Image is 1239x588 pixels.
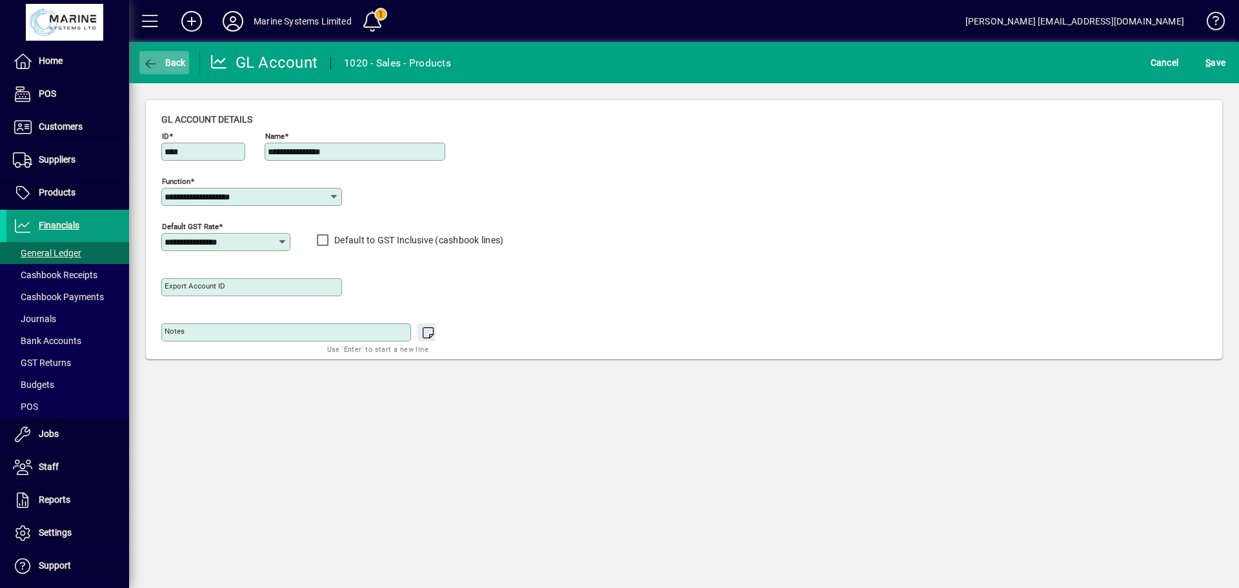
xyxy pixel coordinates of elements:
a: Customers [6,111,129,143]
span: Settings [39,527,72,538]
button: Add [171,10,212,33]
a: Jobs [6,418,129,451]
span: GL account details [161,114,252,125]
a: Products [6,177,129,209]
span: Reports [39,494,70,505]
mat-label: ID [162,132,169,141]
span: Products [39,187,76,198]
span: Suppliers [39,154,76,165]
span: POS [39,88,56,99]
span: Support [39,560,71,571]
a: Budgets [6,374,129,396]
span: ave [1205,52,1225,73]
span: Cancel [1151,52,1179,73]
a: Journals [6,308,129,330]
button: Profile [212,10,254,33]
span: Bank Accounts [13,336,81,346]
span: Cashbook Receipts [13,270,97,280]
span: S [1205,57,1211,68]
div: GL Account [210,52,318,73]
a: Reports [6,484,129,516]
a: POS [6,78,129,110]
div: 1020 - Sales - Products [344,53,451,74]
label: Default to GST Inclusive (cashbook lines) [332,234,503,247]
button: Back [139,51,189,74]
div: Marine Systems Limited [254,11,352,32]
a: Staff [6,451,129,483]
a: Knowledge Base [1197,3,1223,45]
a: Suppliers [6,144,129,176]
a: Settings [6,517,129,549]
span: Cashbook Payments [13,292,104,302]
span: GST Returns [13,358,71,368]
span: Budgets [13,380,54,390]
button: Save [1202,51,1229,74]
mat-hint: Use 'Enter' to start a new line [327,341,428,356]
mat-label: Function [162,177,190,186]
app-page-header-button: Back [129,51,200,74]
span: Jobs [39,429,59,439]
a: Support [6,550,129,582]
a: Cashbook Payments [6,286,129,308]
span: Back [143,57,186,68]
a: Home [6,45,129,77]
mat-label: Default GST rate [162,222,219,231]
span: General Ledger [13,248,81,258]
span: Financials [39,220,79,230]
span: Journals [13,314,56,324]
a: General Ledger [6,242,129,264]
span: Customers [39,121,83,132]
mat-label: Export account ID [165,281,225,290]
a: Cashbook Receipts [6,264,129,286]
a: Bank Accounts [6,330,129,352]
span: Staff [39,461,59,472]
mat-label: Name [265,132,285,141]
div: [PERSON_NAME] [EMAIL_ADDRESS][DOMAIN_NAME] [965,11,1184,32]
a: GST Returns [6,352,129,374]
button: Cancel [1147,51,1182,74]
span: Home [39,56,63,66]
a: POS [6,396,129,418]
span: POS [13,401,38,412]
mat-label: Notes [165,327,185,336]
